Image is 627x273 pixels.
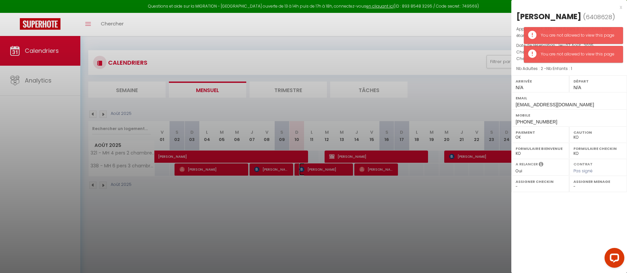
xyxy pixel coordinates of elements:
span: Nb Adultes : 2 - [516,66,572,71]
span: Jeu 07 Août . 2025 [557,43,594,48]
label: Assigner Checkin [516,178,565,185]
label: Paiement [516,129,565,136]
span: 338 - MH 6 pers 3 chambres bord étang au calme [516,26,611,38]
p: Checkout : [516,55,622,62]
label: Contrat [573,161,593,166]
div: x [511,3,622,11]
span: ( ) [583,12,615,21]
label: Assigner Menage [573,178,623,185]
label: Formulaire Bienvenue [516,145,565,152]
p: Appartement : [516,26,622,39]
iframe: LiveChat chat widget [599,245,627,273]
label: Formulaire Checkin [573,145,623,152]
p: Date de réservation : [516,42,622,49]
label: Caution [573,129,623,136]
span: N/A [573,85,581,90]
span: [EMAIL_ADDRESS][DOMAIN_NAME] [516,102,594,107]
div: You are not allowed to view this page [541,32,616,39]
label: Arrivée [516,78,565,85]
span: Nb Enfants : 1 [546,66,572,71]
span: [PHONE_NUMBER] [516,119,557,124]
div: [PERSON_NAME] [516,11,581,22]
label: A relancer [516,161,538,167]
p: Checkin : [516,49,622,55]
i: Sélectionner OUI si vous souhaiter envoyer les séquences de messages post-checkout [539,161,543,169]
div: You are not allowed to view this page [541,51,616,57]
label: Départ [573,78,623,85]
span: N/A [516,85,523,90]
label: Mobile [516,112,623,119]
label: Email [516,95,623,101]
span: Pas signé [573,168,593,174]
span: 6408628 [586,13,612,21]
